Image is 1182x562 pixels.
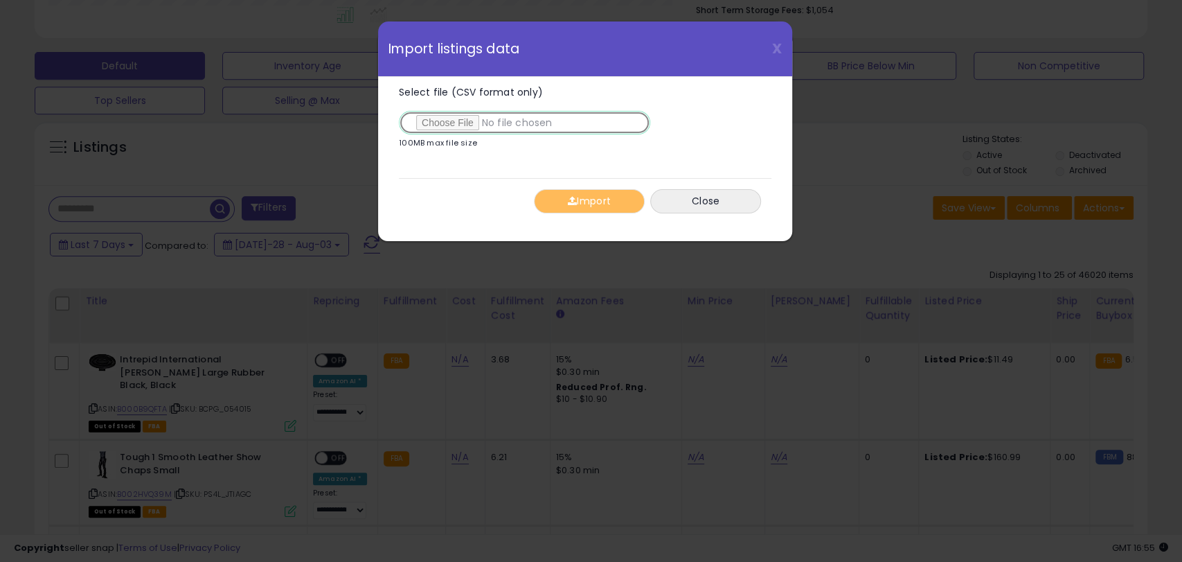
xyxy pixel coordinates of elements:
[772,39,782,58] span: X
[650,189,761,213] button: Close
[399,85,543,99] span: Select file (CSV format only)
[388,42,519,55] span: Import listings data
[399,139,477,147] p: 100MB max file size
[534,189,645,213] button: Import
